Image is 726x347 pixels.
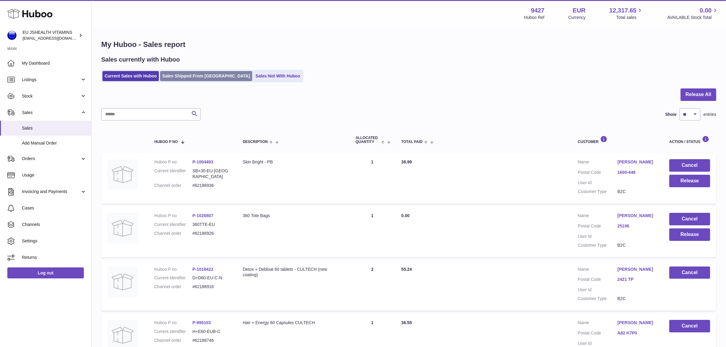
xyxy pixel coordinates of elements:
dd: SB+30-EU-[GEOGRAPHIC_DATA] [192,168,231,180]
a: [PERSON_NAME] [617,159,657,165]
span: entries [703,112,716,117]
dt: Channel order [154,338,192,343]
span: Listings [22,77,80,83]
div: Customer [578,136,657,144]
dt: Name [578,213,617,220]
dt: User Id [578,180,617,186]
dt: Huboo P no [154,267,192,272]
a: [PERSON_NAME] [617,213,657,219]
span: Orders [22,156,80,162]
dt: Current identifier [154,275,192,281]
a: P-995103 [192,320,211,325]
strong: 9427 [531,6,545,15]
div: Hair + Energy 60 Capsules CULTECH [243,320,343,326]
a: [PERSON_NAME] [617,320,657,326]
a: Current Sales with Huboo [102,71,159,81]
span: Total sales [616,15,643,20]
a: A82 K7P0 [617,330,657,336]
span: Add Manual Order [22,140,87,146]
dt: Customer Type [578,242,617,248]
span: 0.00 [401,213,409,218]
dd: D+D60-EU-C-N [192,275,231,281]
span: Sales [22,110,80,116]
td: 1 [349,207,395,257]
dt: Huboo P no [154,213,192,219]
a: 0.00 AVAILABLE Stock Total [667,6,719,20]
div: Currency [568,15,586,20]
dd: #62188936 [192,183,231,188]
span: Total paid [401,140,423,144]
div: Detox + Debloat 60 tablets - CULTECH (new coating) [243,267,343,278]
strong: EUR [573,6,585,15]
span: Usage [22,172,87,178]
span: [EMAIL_ADDRESS][DOMAIN_NAME] [23,36,90,41]
dt: User Id [578,287,617,293]
button: Release [669,175,710,187]
dt: Name [578,267,617,274]
button: Cancel [669,320,710,332]
span: Huboo P no [154,140,178,144]
dt: Postal Code [578,277,617,284]
span: Stock [22,93,80,99]
td: 2 [349,260,395,311]
span: 12,317.65 [609,6,636,15]
dd: #62188746 [192,338,231,343]
dt: Postal Code [578,223,617,231]
dt: User Id [578,341,617,346]
a: Log out [7,267,84,278]
a: [PERSON_NAME] [617,267,657,272]
button: Cancel [669,213,710,225]
a: 12,317.65 Total sales [609,6,643,20]
span: 38.99 [401,159,412,164]
a: 2421 TP [617,277,657,282]
button: Release All [681,88,716,101]
a: Sales Shipped From [GEOGRAPHIC_DATA] [160,71,252,81]
dt: User Id [578,234,617,239]
dt: Postal Code [578,330,617,338]
span: 36.55 [401,320,412,325]
dd: 360TTE-EU [192,222,231,227]
dt: Customer Type [578,189,617,195]
div: 360 Tote Bags [243,213,343,219]
img: no-photo.jpg [107,159,138,190]
div: EU JSHEALTH VITAMINS [23,30,77,41]
a: P-1004493 [192,159,213,164]
label: Show [665,112,677,117]
dd: B2C [617,189,657,195]
span: Sales [22,125,87,131]
span: AVAILABLE Stock Total [667,15,719,20]
span: My Dashboard [22,60,87,66]
span: Description [243,140,268,144]
a: P-1026807 [192,213,213,218]
a: P-1018422 [192,267,213,272]
a: Sales Not With Huboo [253,71,302,81]
span: Invoicing and Payments [22,189,80,195]
dd: B2C [617,296,657,302]
img: no-photo.jpg [107,213,138,243]
dt: Channel order [154,284,192,290]
span: 0.00 [700,6,712,15]
span: 55.24 [401,267,412,272]
span: Returns [22,255,87,260]
h2: Sales currently with Huboo [101,55,180,64]
dt: Channel order [154,231,192,236]
span: Settings [22,238,87,244]
button: Cancel [669,159,710,172]
span: Channels [22,222,87,227]
dt: Channel order [154,183,192,188]
dt: Huboo P no [154,320,192,326]
img: internalAdmin-9427@internal.huboo.com [7,31,16,40]
span: Cases [22,205,87,211]
a: 25196 [617,223,657,229]
dt: Name [578,320,617,327]
button: Release [669,228,710,241]
img: no-photo.jpg [107,267,138,297]
dd: #62188916 [192,284,231,290]
dt: Current identifier [154,329,192,334]
dt: Current identifier [154,168,192,180]
td: 1 [349,153,395,204]
div: Huboo Ref [524,15,545,20]
a: 1600-448 [617,170,657,175]
dt: Current identifier [154,222,192,227]
dt: Name [578,159,617,166]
